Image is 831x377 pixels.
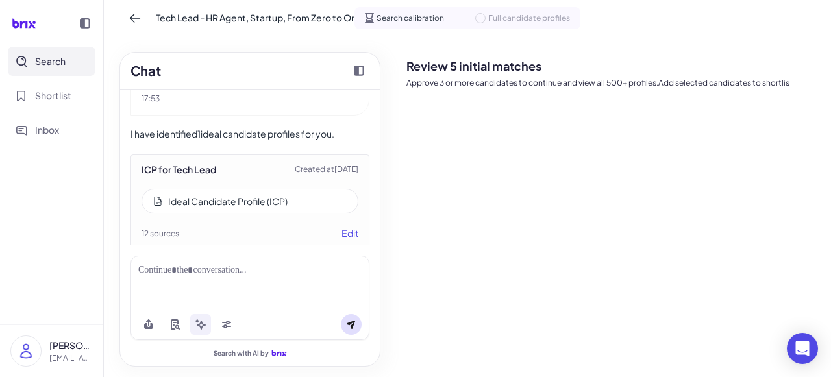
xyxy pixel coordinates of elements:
span: Full candidate profiles [488,12,570,24]
button: Inbox [8,116,95,145]
span: 12 sources [142,228,179,239]
button: Send message [341,314,362,335]
p: [PERSON_NAME] [49,339,93,352]
h2: Review 5 initial matches [406,57,821,75]
div: Open Intercom Messenger [787,333,818,364]
div: I have identified 1 ideal candidate profiles for you. [130,126,369,141]
p: [EMAIL_ADDRESS][DOMAIN_NAME] [49,352,93,364]
img: user_logo.png [11,336,41,366]
div: Ideal Candidate Profile (ICP) [168,195,288,208]
div: ICP for Tech Lead [142,163,216,176]
span: Inbox [35,123,59,137]
span: Search calibration [377,12,444,24]
h2: Chat [130,61,161,80]
span: Tech Lead - HR Agent, Startup, From Zero to One [156,11,362,25]
button: Search [8,47,95,76]
p: Approve 3 or more candidates to continue and view all 500+ profiles.Add selected candidates to sh... [406,77,821,89]
button: Collapse chat [349,60,369,81]
span: Shortlist [35,89,71,103]
span: Search [35,55,66,68]
span: Search with AI by [214,349,269,358]
button: Edit [341,226,358,240]
button: Shortlist [8,81,95,110]
span: Created at [DATE] [295,164,358,175]
div: 17:53 [142,93,358,104]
